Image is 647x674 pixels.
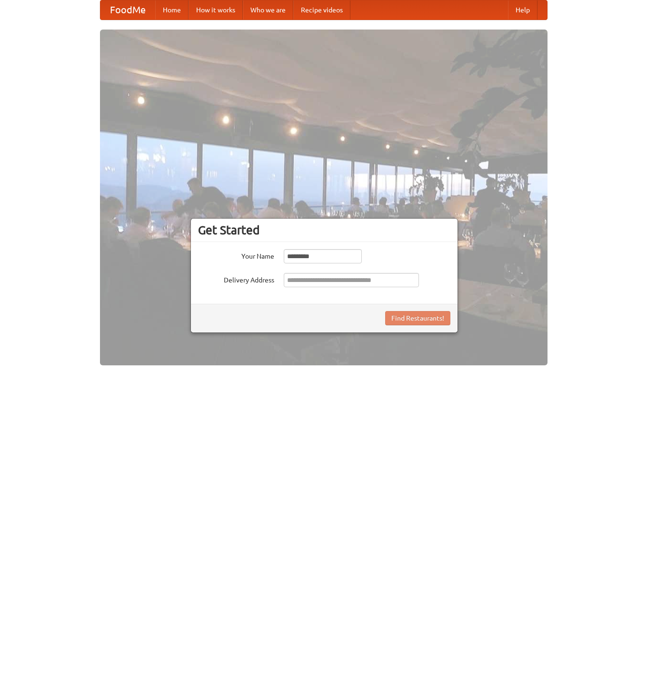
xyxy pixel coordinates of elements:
[198,249,274,261] label: Your Name
[293,0,350,20] a: Recipe videos
[385,311,450,325] button: Find Restaurants!
[155,0,189,20] a: Home
[243,0,293,20] a: Who we are
[198,223,450,237] h3: Get Started
[198,273,274,285] label: Delivery Address
[189,0,243,20] a: How it works
[508,0,538,20] a: Help
[100,0,155,20] a: FoodMe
